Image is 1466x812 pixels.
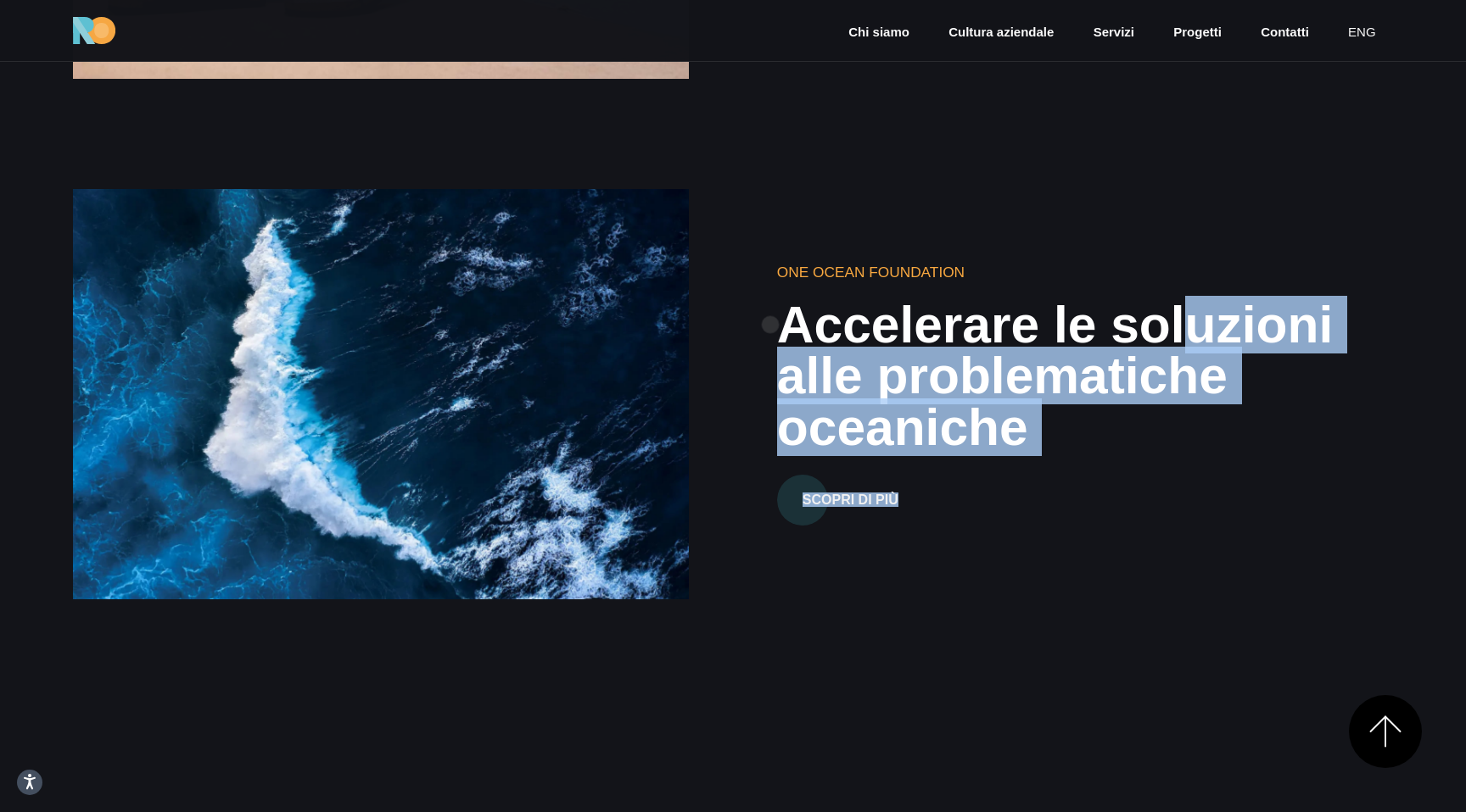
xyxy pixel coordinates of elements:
[73,17,115,44] img: Ride On Agency
[777,299,1393,453] h2: Accelerare le soluzioni alle problematiche oceaniche
[1092,23,1136,42] a: Servizi
[777,475,924,526] button: Scopri di più
[777,262,1393,284] h6: One Ocean Foundation
[847,23,911,42] a: Chi siamo
[1346,23,1378,42] a: eng
[777,487,924,509] a: Scopri di più
[947,23,1055,42] a: Cultura aziendale
[1172,23,1223,42] a: Progetti
[1259,23,1311,42] a: Contatti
